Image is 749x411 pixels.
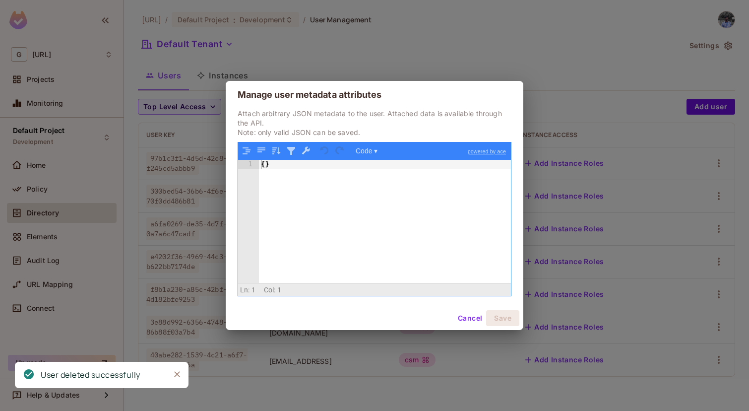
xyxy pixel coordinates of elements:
button: Sort contents [270,144,283,157]
button: Code ▾ [352,144,381,157]
h2: Manage user metadata attributes [226,81,523,109]
div: 1 [238,160,259,169]
button: Repair JSON: fix quotes and escape characters, remove comments and JSONP notation, turn JavaScrip... [300,144,312,157]
button: Close [170,367,185,382]
button: Format JSON data, with proper indentation and line feeds (Ctrl+I) [240,144,253,157]
p: Attach arbitrary JSON metadata to the user. Attached data is available through the API. Note: onl... [238,109,511,137]
button: Filter, sort, or transform contents [285,144,298,157]
span: 1 [277,286,281,294]
button: Save [486,310,519,326]
span: Col: [264,286,276,294]
button: Redo (Ctrl+Shift+Z) [333,144,346,157]
button: Compact JSON data, remove all whitespaces (Ctrl+Shift+I) [255,144,268,157]
span: 1 [251,286,255,294]
a: powered by ace [463,142,511,160]
div: User deleted successfully [41,369,140,381]
button: Cancel [454,310,486,326]
button: Undo last action (Ctrl+Z) [318,144,331,157]
span: Ln: [240,286,250,294]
